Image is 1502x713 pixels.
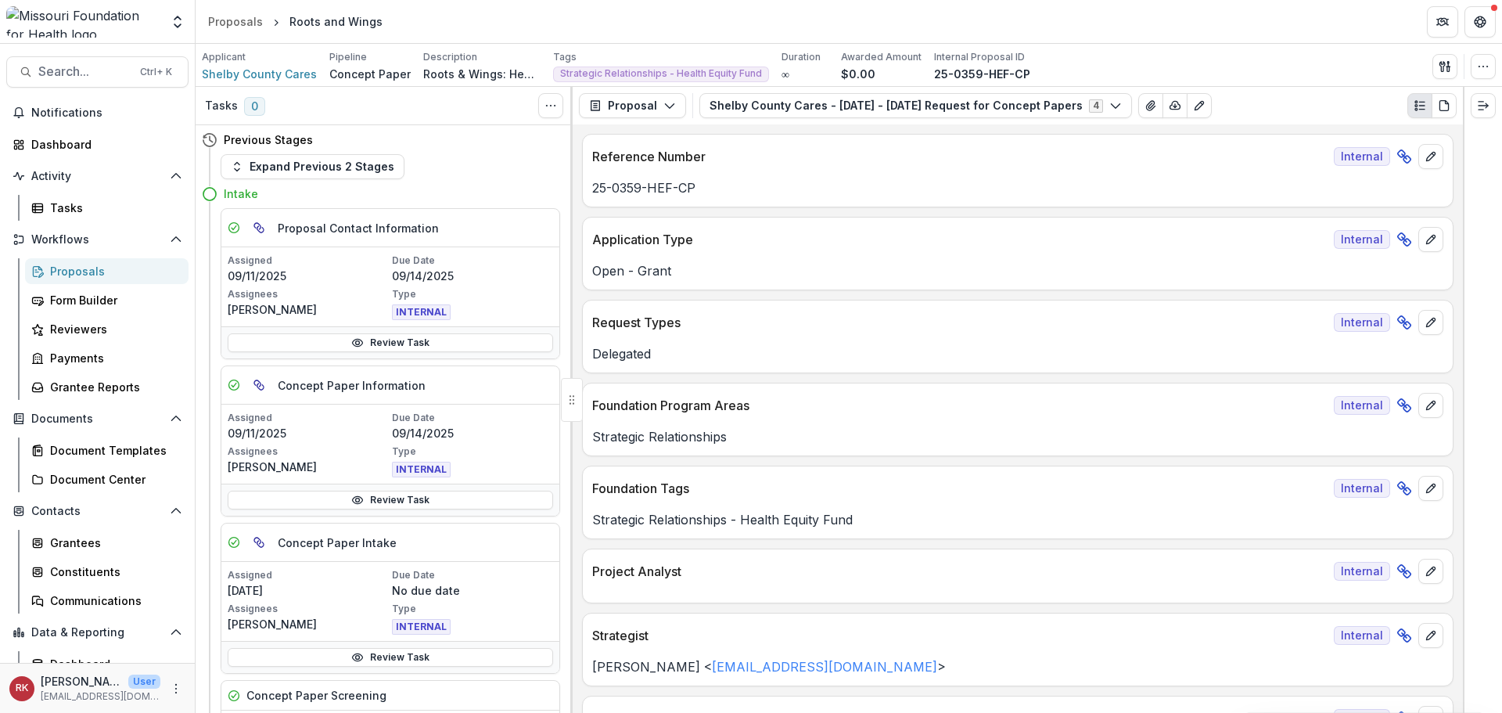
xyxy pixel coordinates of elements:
button: Proposal [579,93,686,118]
div: Form Builder [50,292,176,308]
p: [PERSON_NAME] [41,673,122,690]
span: Internal [1334,230,1390,249]
button: Partners [1427,6,1458,38]
div: Tasks [50,200,176,216]
div: Reviewers [50,321,176,337]
button: Open Documents [6,406,189,431]
button: Parent task [246,373,271,398]
h4: Previous Stages [224,131,313,148]
a: Dashboard [25,651,189,677]
a: Tasks [25,195,189,221]
a: Grantee Reports [25,374,189,400]
a: Review Task [228,333,553,352]
a: Review Task [228,648,553,667]
p: Application Type [592,230,1328,249]
p: Strategist [592,626,1328,645]
button: Notifications [6,100,189,125]
span: 0 [244,97,265,116]
p: Request Types [592,313,1328,332]
button: Open Activity [6,164,189,189]
button: edit [1418,393,1443,418]
div: Renee Klann [16,683,28,693]
p: Due Date [392,568,553,582]
p: Open - Grant [592,261,1443,280]
p: 09/14/2025 [392,268,553,284]
button: Open Data & Reporting [6,620,189,645]
span: Search... [38,64,131,79]
span: Internal [1334,479,1390,498]
p: Assignees [228,602,389,616]
span: Notifications [31,106,182,120]
p: [DATE] [228,582,389,599]
span: Internal [1334,562,1390,581]
p: Assigned [228,254,389,268]
p: Due Date [392,411,553,425]
div: Payments [50,350,176,366]
p: Applicant [202,50,246,64]
button: edit [1418,310,1443,335]
button: Plaintext view [1407,93,1432,118]
p: 25-0359-HEF-CP [592,178,1443,197]
span: Strategic Relationships - Health Equity Fund [560,68,762,79]
span: Contacts [31,505,163,518]
a: Grantees [25,530,189,556]
a: Shelby County Cares [202,66,317,82]
p: Assignees [228,445,389,459]
button: PDF view [1432,93,1457,118]
button: More [167,679,185,698]
div: Proposals [50,263,176,279]
div: Grantees [50,535,176,551]
p: $0.00 [841,66,875,82]
p: Delegated [592,344,1443,363]
button: edit [1418,476,1443,501]
p: Strategic Relationships - Health Equity Fund [592,510,1443,529]
button: Open Workflows [6,227,189,252]
div: Document Templates [50,442,176,459]
p: [PERSON_NAME] < > [592,657,1443,676]
a: Document Templates [25,438,189,463]
p: 09/14/2025 [392,425,553,441]
div: Communications [50,592,176,609]
h5: Concept Paper Intake [278,535,397,551]
span: Workflows [31,233,163,247]
div: Dashboard [31,136,176,153]
h5: Proposal Contact Information [278,220,439,236]
a: Review Task [228,491,553,510]
span: INTERNAL [392,462,451,477]
button: Open entity switcher [167,6,189,38]
button: Parent task [246,215,271,240]
p: Type [392,602,553,616]
h3: Tasks [205,99,238,113]
h5: Concept Paper Information [278,377,426,394]
span: Internal [1334,147,1390,166]
button: View Attached Files [1138,93,1163,118]
p: ∞ [782,66,789,82]
p: Pipeline [329,50,367,64]
span: Documents [31,412,163,426]
div: Document Center [50,471,176,488]
p: Foundation Program Areas [592,396,1328,415]
p: 09/11/2025 [228,268,389,284]
span: Data & Reporting [31,626,163,639]
p: Due Date [392,254,553,268]
p: Strategic Relationships [592,427,1443,446]
p: Type [392,445,553,459]
button: Get Help [1464,6,1496,38]
div: Dashboard [50,656,176,672]
div: Grantee Reports [50,379,176,395]
p: Tags [553,50,577,64]
div: Roots and Wings [289,13,383,30]
p: Project Analyst [592,562,1328,581]
button: edit [1418,559,1443,584]
p: Assignees [228,287,389,301]
button: Open Contacts [6,499,189,524]
p: No due date [392,582,553,599]
span: Internal [1334,626,1390,645]
p: Foundation Tags [592,479,1328,498]
p: Concept Paper [329,66,411,82]
p: [EMAIL_ADDRESS][DOMAIN_NAME] [41,690,160,704]
a: Form Builder [25,287,189,313]
nav: breadcrumb [202,10,389,33]
p: 25-0359-HEF-CP [934,66,1030,82]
